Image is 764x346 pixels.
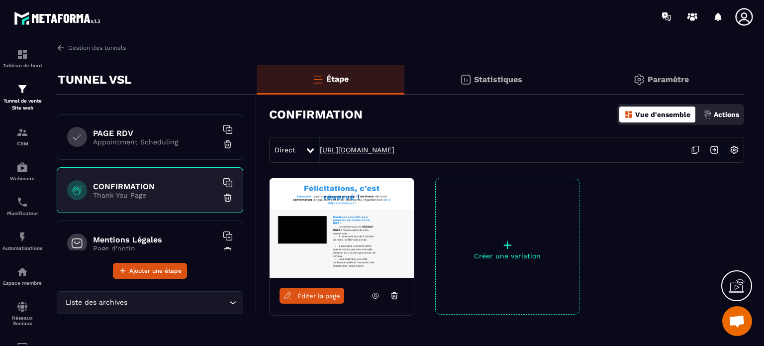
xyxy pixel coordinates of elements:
[2,245,42,251] p: Automatisations
[14,9,103,27] img: logo
[280,288,344,304] a: Éditer la page
[16,83,28,95] img: formation
[2,293,42,334] a: social-networksocial-networkRéseaux Sociaux
[633,74,645,86] img: setting-gr.5f69749f.svg
[16,266,28,278] img: automations
[2,98,42,112] p: Tunnel de vente Site web
[297,292,340,300] span: Éditer la page
[63,297,129,308] span: Liste des archives
[474,75,522,84] p: Statistiques
[2,141,42,146] p: CRM
[57,43,66,52] img: arrow
[460,74,472,86] img: stats.20deebd0.svg
[57,43,126,52] a: Gestion des tunnels
[113,263,187,279] button: Ajouter une étape
[93,191,217,199] p: Thank You Page
[714,111,739,118] p: Actions
[2,176,42,181] p: Webinaire
[275,146,295,154] span: Direct
[57,291,243,314] div: Search for option
[16,126,28,138] img: formation
[223,246,233,256] img: trash
[129,266,182,276] span: Ajouter une étape
[16,301,28,313] img: social-network
[705,140,724,159] img: arrow-next.bcc2205e.svg
[16,196,28,208] img: scheduler
[624,110,633,119] img: dashboard-orange.40269519.svg
[2,119,42,154] a: formationformationCRM
[16,48,28,60] img: formation
[16,161,28,173] img: automations
[129,297,227,308] input: Search for option
[436,252,579,260] p: Créer une variation
[703,110,712,119] img: actions.d6e523a2.png
[725,140,744,159] img: setting-w.858f3a88.svg
[2,41,42,76] a: formationformationTableau de bord
[326,74,349,84] p: Étape
[2,76,42,119] a: formationformationTunnel de vente Site web
[93,235,217,244] h6: Mentions Légales
[312,73,324,85] img: bars-o.4a397970.svg
[2,189,42,224] a: schedulerschedulerPlanificateur
[93,128,217,138] h6: PAGE RDV
[58,70,131,90] p: TUNNEL VSL
[320,146,394,154] a: [URL][DOMAIN_NAME]
[2,211,42,216] p: Planificateur
[436,238,579,252] p: +
[270,178,414,278] img: image
[2,315,42,326] p: Réseaux Sociaux
[93,244,217,252] p: Page d'optin
[93,182,217,191] h6: CONFIRMATION
[16,231,28,243] img: automations
[223,139,233,149] img: trash
[93,138,217,146] p: Appointment Scheduling
[2,258,42,293] a: automationsautomationsEspace membre
[2,63,42,68] p: Tableau de bord
[648,75,689,84] p: Paramètre
[223,193,233,203] img: trash
[269,108,363,121] h3: CONFIRMATION
[2,224,42,258] a: automationsautomationsAutomatisations
[2,154,42,189] a: automationsautomationsWebinaire
[2,280,42,286] p: Espace membre
[635,111,690,118] p: Vue d'ensemble
[722,306,752,336] div: Ouvrir le chat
